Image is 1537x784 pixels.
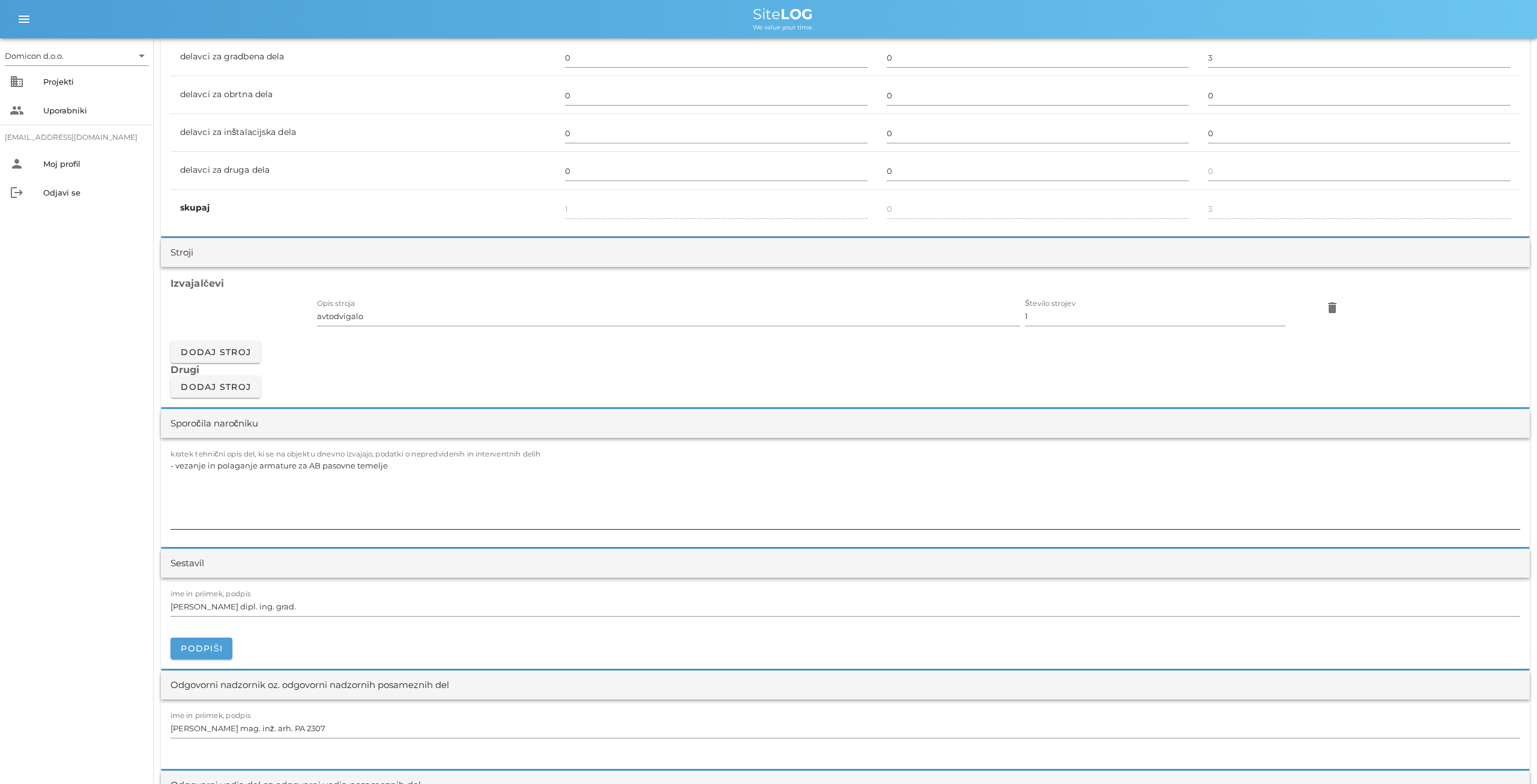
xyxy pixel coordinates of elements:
[1208,86,1511,105] input: 0
[753,5,813,23] span: Site
[17,12,31,26] i: menu
[1325,301,1339,315] i: delete
[887,124,1189,143] input: 0
[1208,48,1511,67] input: 0
[171,363,1520,376] h3: Drugi
[180,382,251,392] span: Dodaj stroj
[1365,654,1537,784] iframe: Chat Widget
[171,590,251,599] label: ime in priimek, podpis
[565,161,868,181] input: 0
[1208,124,1511,143] input: 0
[1025,299,1076,308] label: Število strojev
[171,678,449,692] div: Odgovorni nadzornik oz. odgovorni nadzornih posameznih del
[171,38,555,76] td: delavci za gradbena dela
[171,450,541,459] label: kratek tehnični opis del, ki se na objektu dnevno izvajajo, podatki o nepredvidenih in interventn...
[171,76,555,114] td: delavci za obrtna dela
[10,157,24,171] i: person
[887,161,1189,181] input: 0
[171,114,555,152] td: delavci za inštalacijska dela
[781,5,813,23] b: LOG
[171,246,193,260] div: Stroji
[171,277,1520,290] h3: Izvajalčevi
[43,159,144,169] div: Moj profil
[5,46,149,65] div: Domicon d.o.o.
[180,202,210,213] b: skupaj
[43,188,144,197] div: Odjavi se
[180,643,223,654] span: Podpiši
[887,86,1189,105] input: 0
[565,48,868,67] input: 0
[134,49,149,63] i: arrow_drop_down
[43,77,144,86] div: Projekti
[43,106,144,115] div: Uporabniki
[1208,161,1511,181] input: 0
[180,347,251,358] span: Dodaj stroj
[10,74,24,89] i: business
[565,124,868,143] input: 0
[10,185,24,200] i: logout
[753,23,813,31] span: We value your time.
[887,48,1189,67] input: 0
[171,711,251,720] label: ime in priimek, podpis
[5,50,64,61] div: Domicon d.o.o.
[171,417,258,431] div: Sporočila naročniku
[317,299,355,308] label: Opis stroja
[171,341,261,363] button: Dodaj stroj
[565,86,868,105] input: 0
[171,376,261,398] button: Dodaj stroj
[10,103,24,118] i: people
[171,557,204,570] div: Sestavil
[1365,654,1537,784] div: Pripomoček za klepet
[171,638,232,659] button: Podpiši
[171,152,555,190] td: delavci za druga dela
